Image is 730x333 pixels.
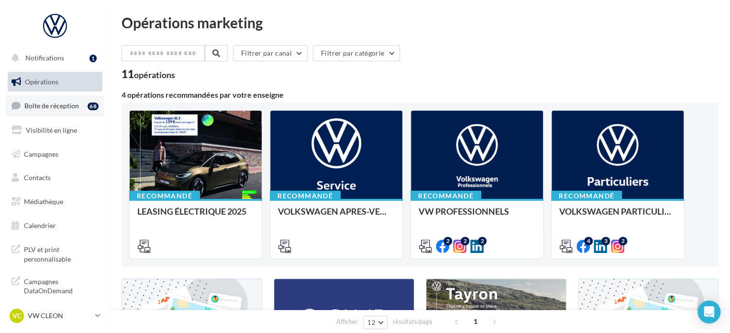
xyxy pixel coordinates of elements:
[6,239,104,267] a: PLV et print personnalisable
[443,237,452,245] div: 2
[134,70,175,79] div: opérations
[461,237,469,245] div: 2
[122,91,719,99] div: 4 opérations recommandées par votre enseigne
[393,317,432,326] span: résultats/page
[559,207,676,226] div: VOLKSWAGEN PARTICULIER
[88,103,99,110] div: 68
[419,207,535,226] div: VW PROFESSIONNELS
[26,126,77,134] span: Visibilité en ligne
[468,314,483,329] span: 1
[6,144,104,164] a: Campagnes
[24,149,58,158] span: Campagnes
[619,237,627,245] div: 2
[24,102,79,110] span: Boîte de réception
[336,317,358,326] span: Afficher
[584,237,593,245] div: 4
[24,197,63,206] span: Médiathèque
[24,275,99,296] span: Campagnes DataOnDemand
[551,191,622,201] div: Recommandé
[6,72,104,92] a: Opérations
[6,216,104,236] a: Calendrier
[6,95,104,116] a: Boîte de réception68
[89,55,97,62] div: 1
[363,316,387,329] button: 12
[6,271,104,299] a: Campagnes DataOnDemand
[24,173,51,182] span: Contacts
[6,168,104,188] a: Contacts
[233,45,308,61] button: Filtrer par canal
[6,48,100,68] button: Notifications 1
[278,207,395,226] div: VOLKSWAGEN APRES-VENTE
[367,319,376,326] span: 12
[28,311,91,321] p: VW CLEON
[25,54,64,62] span: Notifications
[410,191,481,201] div: Recommandé
[601,237,610,245] div: 3
[697,300,720,323] div: Open Intercom Messenger
[12,311,22,321] span: VC
[137,207,254,226] div: LEASING ÉLECTRIQUE 2025
[24,221,56,230] span: Calendrier
[313,45,400,61] button: Filtrer par catégorie
[24,243,99,264] span: PLV et print personnalisable
[129,191,200,201] div: Recommandé
[122,69,175,80] div: 11
[6,192,104,212] a: Médiathèque
[25,78,58,86] span: Opérations
[6,120,104,140] a: Visibilité en ligne
[478,237,487,245] div: 2
[122,15,719,30] div: Opérations marketing
[8,307,102,325] a: VC VW CLEON
[270,191,341,201] div: Recommandé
